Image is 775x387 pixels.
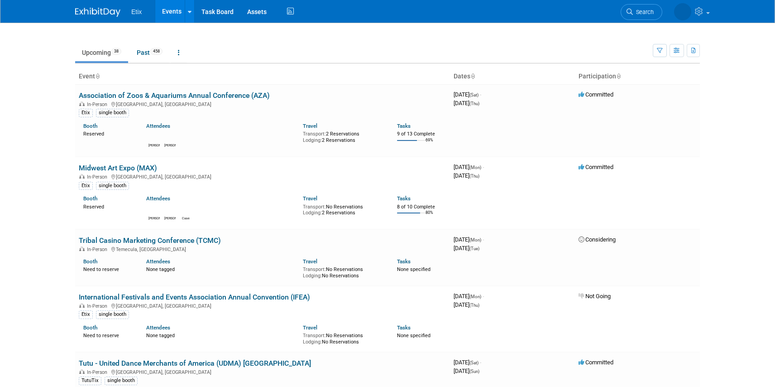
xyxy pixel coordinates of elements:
[454,245,479,252] span: [DATE]
[148,204,159,215] img: Jared McEntire
[79,174,85,179] img: In-Person Event
[674,3,691,20] img: Todd Pryor
[469,303,479,308] span: (Thu)
[79,293,310,301] a: International Festivals and Events Association Annual Convention (IFEA)
[483,293,484,300] span: -
[146,258,170,265] a: Attendees
[75,44,128,61] a: Upcoming38
[303,333,326,339] span: Transport:
[87,369,110,375] span: In-Person
[96,109,129,117] div: single booth
[83,123,97,129] a: Booth
[87,102,110,107] span: In-Person
[397,131,446,137] div: 9 of 13 Complete
[148,131,159,142] img: Todd Pryor
[303,266,326,272] span: Transport:
[79,102,85,106] img: In-Person Event
[79,303,85,308] img: In-Person Event
[579,164,613,170] span: Committed
[79,310,93,319] div: Etix
[79,109,93,117] div: Etix
[303,137,322,143] span: Lodging:
[146,331,297,339] div: None tagged
[469,294,481,299] span: (Mon)
[83,195,97,202] a: Booth
[83,324,97,331] a: Booth
[454,301,479,308] span: [DATE]
[146,324,170,331] a: Attendees
[397,333,431,339] span: None specified
[575,69,700,84] th: Participation
[105,377,138,385] div: single booth
[633,9,654,15] span: Search
[303,339,322,345] span: Lodging:
[150,48,163,55] span: 458
[130,44,169,61] a: Past458
[96,310,129,319] div: single booth
[469,369,479,374] span: (Sun)
[397,258,411,265] a: Tasks
[480,359,481,366] span: -
[79,100,446,107] div: [GEOGRAPHIC_DATA], [GEOGRAPHIC_DATA]
[79,245,446,252] div: Temecula, [GEOGRAPHIC_DATA]
[397,266,431,272] span: None specified
[131,8,142,15] span: Etix
[303,331,383,345] div: No Reservations No Reservations
[79,182,93,190] div: Etix
[87,247,110,252] span: In-Person
[483,236,484,243] span: -
[454,164,484,170] span: [DATE]
[469,237,481,242] span: (Mon)
[79,368,446,375] div: [GEOGRAPHIC_DATA], [GEOGRAPHIC_DATA]
[79,173,446,180] div: [GEOGRAPHIC_DATA], [GEOGRAPHIC_DATA]
[483,164,484,170] span: -
[146,195,170,202] a: Attendees
[79,247,85,251] img: In-Person Event
[454,293,484,300] span: [DATE]
[79,164,157,172] a: Midwest Art Expo (MAX)
[579,236,616,243] span: Considering
[303,324,317,331] a: Travel
[146,123,170,129] a: Attendees
[454,91,481,98] span: [DATE]
[469,165,481,170] span: (Mon)
[303,210,322,216] span: Lodging:
[426,210,433,223] td: 80%
[303,131,326,137] span: Transport:
[579,293,611,300] span: Not Going
[164,204,175,215] img: Scott Greeban
[87,174,110,180] span: In-Person
[303,258,317,265] a: Travel
[83,129,133,137] div: Reserved
[79,91,270,100] a: Association of Zoos & Aquariums Annual Conference (AZA)
[454,236,484,243] span: [DATE]
[454,359,481,366] span: [DATE]
[79,359,311,368] a: Tutu - United Dance Merchants of America (UDMA) [GEOGRAPHIC_DATA]
[148,142,160,148] div: Todd Pryor
[397,204,446,210] div: 8 of 10 Complete
[303,195,317,202] a: Travel
[83,331,133,339] div: Need to reserve
[469,92,478,97] span: (Sat)
[454,100,479,106] span: [DATE]
[75,69,450,84] th: Event
[454,368,479,374] span: [DATE]
[397,123,411,129] a: Tasks
[397,324,411,331] a: Tasks
[83,258,97,265] a: Booth
[79,236,221,245] a: Tribal Casino Marketing Conference (TCMC)
[470,73,475,80] a: Sort by Start Date
[96,182,129,190] div: single booth
[303,123,317,129] a: Travel
[480,91,481,98] span: -
[616,73,621,80] a: Sort by Participation Type
[579,91,613,98] span: Committed
[303,273,322,279] span: Lodging:
[469,174,479,179] span: (Thu)
[148,215,160,221] div: Jared McEntire
[164,215,176,221] div: Scott Greeban
[426,138,433,150] td: 69%
[95,73,100,80] a: Sort by Event Name
[303,202,383,216] div: No Reservations 2 Reservations
[180,215,191,221] div: Case DeBusk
